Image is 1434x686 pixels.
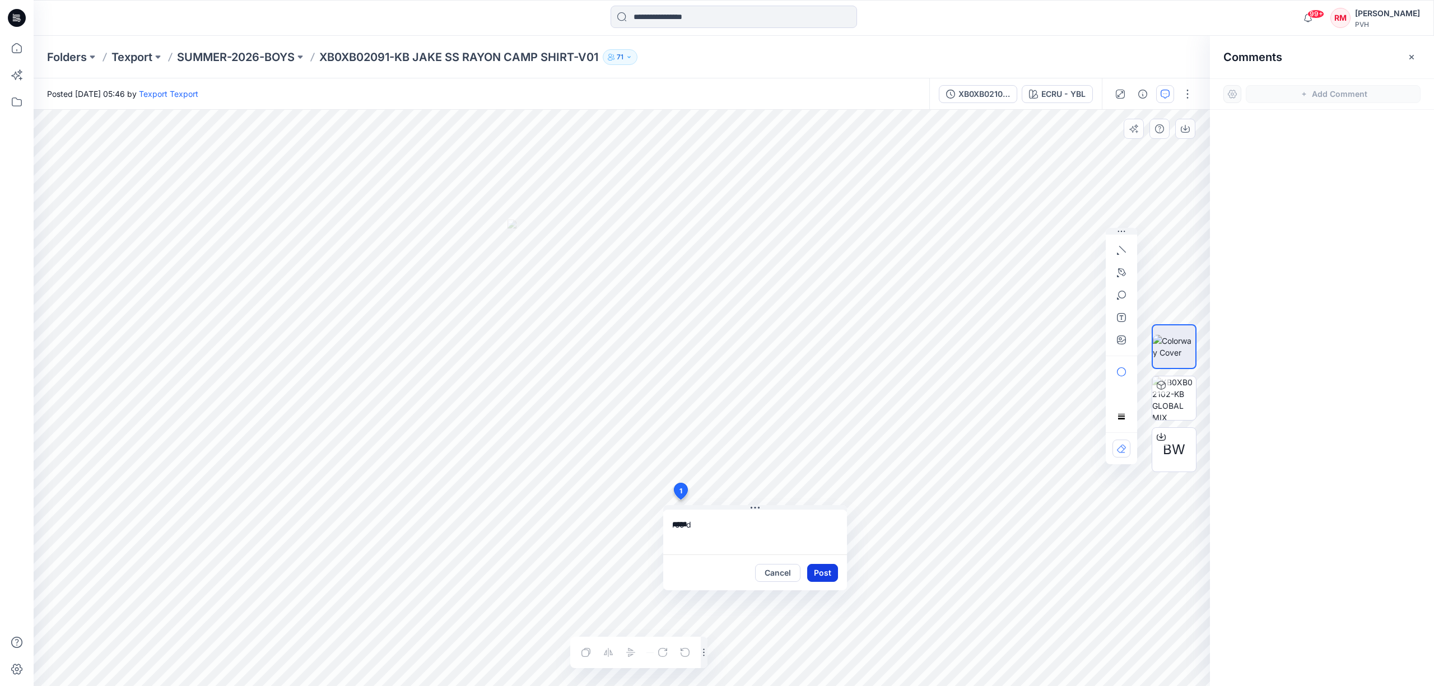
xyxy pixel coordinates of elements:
span: Posted [DATE] 05:46 by [47,88,198,100]
div: RM [1330,8,1351,28]
span: 99+ [1307,10,1324,18]
img: XB0XB02102-KB GLOBAL MIX STRIPE SS SHIRT-V01 ECRU - YBL [1152,376,1196,420]
div: PVH [1355,20,1420,29]
a: Folders [47,49,87,65]
img: Colorway Cover [1153,335,1195,358]
span: 1 [679,486,682,496]
p: 71 [617,51,623,63]
div: ECRU - YBL [1041,88,1086,100]
a: SUMMER-2026-BOYS [177,49,295,65]
div: XB0XB02102-KB GLOBAL MIX STRIPE SS SHIRT-V01 [958,88,1010,100]
h2: Comments [1223,50,1282,64]
span: BW [1163,440,1185,460]
a: Texport Texport [139,89,198,99]
button: 71 [603,49,637,65]
button: Details [1134,85,1152,103]
p: XB0XB02091-KB JAKE SS RAYON CAMP SHIRT-V01 [319,49,598,65]
button: XB0XB02102-KB GLOBAL MIX STRIPE SS SHIRT-V01 [939,85,1017,103]
div: [PERSON_NAME] [1355,7,1420,20]
button: Add Comment [1246,85,1421,103]
a: Texport [111,49,152,65]
button: Cancel [755,564,800,582]
button: Post [807,564,838,582]
button: ECRU - YBL [1022,85,1093,103]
